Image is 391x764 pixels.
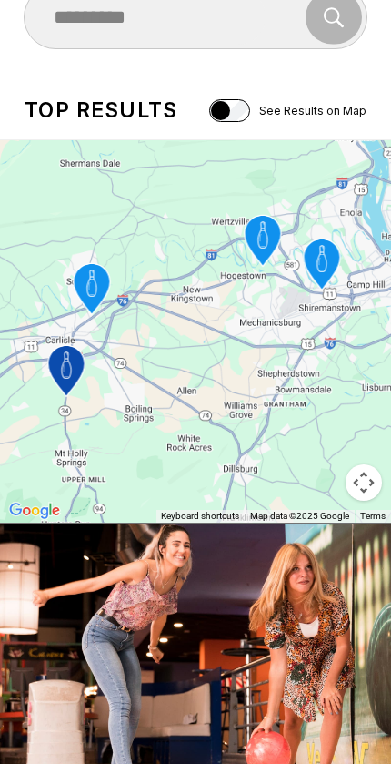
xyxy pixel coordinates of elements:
gmp-advanced-marker: Trindle Bowl [292,234,353,298]
span: See Results on Map [259,104,366,117]
gmp-advanced-marker: Strike Zone Bowling Center [62,259,123,322]
a: Terms (opens in new tab) [360,511,386,521]
span: Map data ©2025 Google [250,511,349,521]
gmp-advanced-marker: ABC West Lanes and Lounge [233,210,294,274]
img: Google [5,499,65,523]
button: Map camera controls [346,464,382,501]
gmp-advanced-marker: Midway Bowling - Carlisle [36,341,97,404]
button: Keyboard shortcuts [161,510,239,523]
input: See Results on Map [209,99,250,122]
a: Open this area in Google Maps (opens a new window) [5,499,65,523]
div: Top results [25,97,177,123]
